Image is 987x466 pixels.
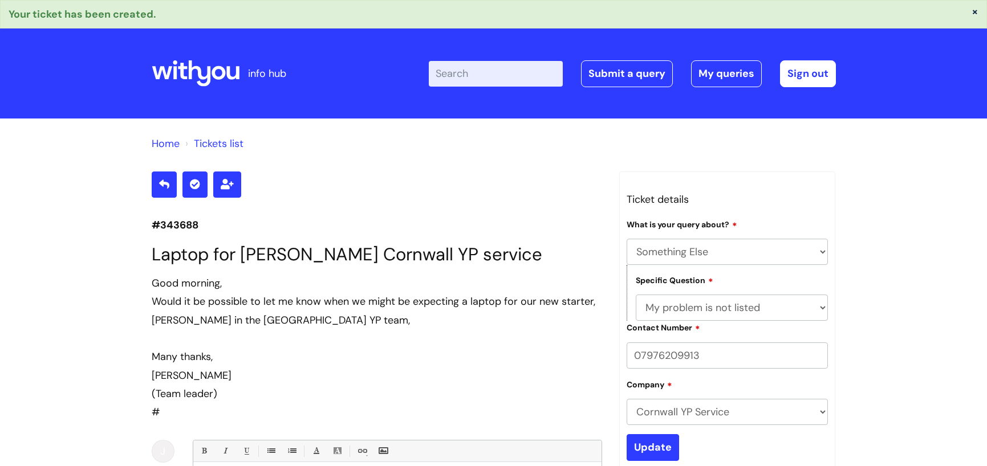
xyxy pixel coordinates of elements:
[285,444,299,458] a: 1. Ordered List (Ctrl-Shift-8)
[152,366,602,385] div: [PERSON_NAME]
[152,348,602,366] div: Many thanks,
[197,444,211,458] a: Bold (Ctrl-B)
[691,60,762,87] a: My queries
[263,444,278,458] a: • Unordered List (Ctrl-Shift-7)
[972,6,978,17] button: ×
[152,385,602,403] div: (Team leader)
[152,244,602,265] h1: Laptop for [PERSON_NAME] Cornwall YP service
[194,137,243,150] a: Tickets list
[627,190,828,209] h3: Ticket details
[152,274,602,292] div: Good morning,
[330,444,344,458] a: Back Color
[429,60,836,87] div: | -
[152,274,602,422] div: #
[627,218,737,230] label: What is your query about?
[355,444,369,458] a: Link
[152,134,180,153] li: Solution home
[780,60,836,87] a: Sign out
[152,137,180,150] a: Home
[627,321,700,333] label: Contact Number
[627,434,679,460] input: Update
[627,378,672,390] label: Company
[182,134,243,153] li: Tickets list
[152,216,602,234] p: #343688
[152,440,174,463] div: J
[636,274,713,285] label: Specific Question
[309,444,323,458] a: Font Color
[218,444,232,458] a: Italic (Ctrl-I)
[152,292,602,329] div: Would it be possible to let me know when we might be expecting a laptop for our new starter, [PER...
[248,64,286,83] p: info hub
[429,61,563,86] input: Search
[239,444,253,458] a: Underline(Ctrl-U)
[376,444,390,458] a: Insert Image...
[581,60,673,87] a: Submit a query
